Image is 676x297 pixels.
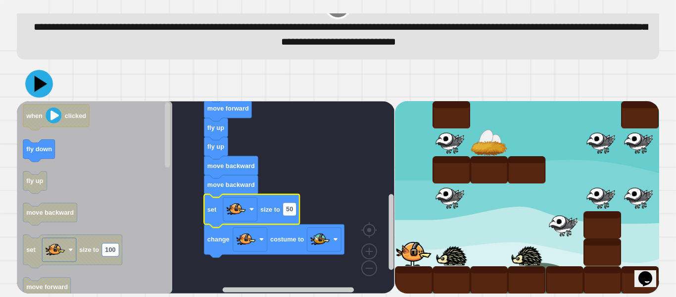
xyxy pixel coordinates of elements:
[65,112,86,119] text: clicked
[26,112,43,119] text: when
[207,236,230,243] text: change
[207,105,249,112] text: move forward
[260,205,280,213] text: size to
[80,246,99,253] text: size to
[26,145,52,153] text: fly down
[207,205,217,213] text: set
[105,246,116,253] text: 100
[17,101,394,294] div: Blockly Workspace
[26,284,68,291] text: move forward
[207,162,255,169] text: move backward
[26,209,74,216] text: move backward
[286,205,293,213] text: 50
[207,181,255,188] text: move backward
[634,257,666,287] iframe: chat widget
[270,236,304,243] text: costume to
[26,246,36,253] text: set
[26,177,43,184] text: fly up
[207,124,224,131] text: fly up
[207,143,224,150] text: fly up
